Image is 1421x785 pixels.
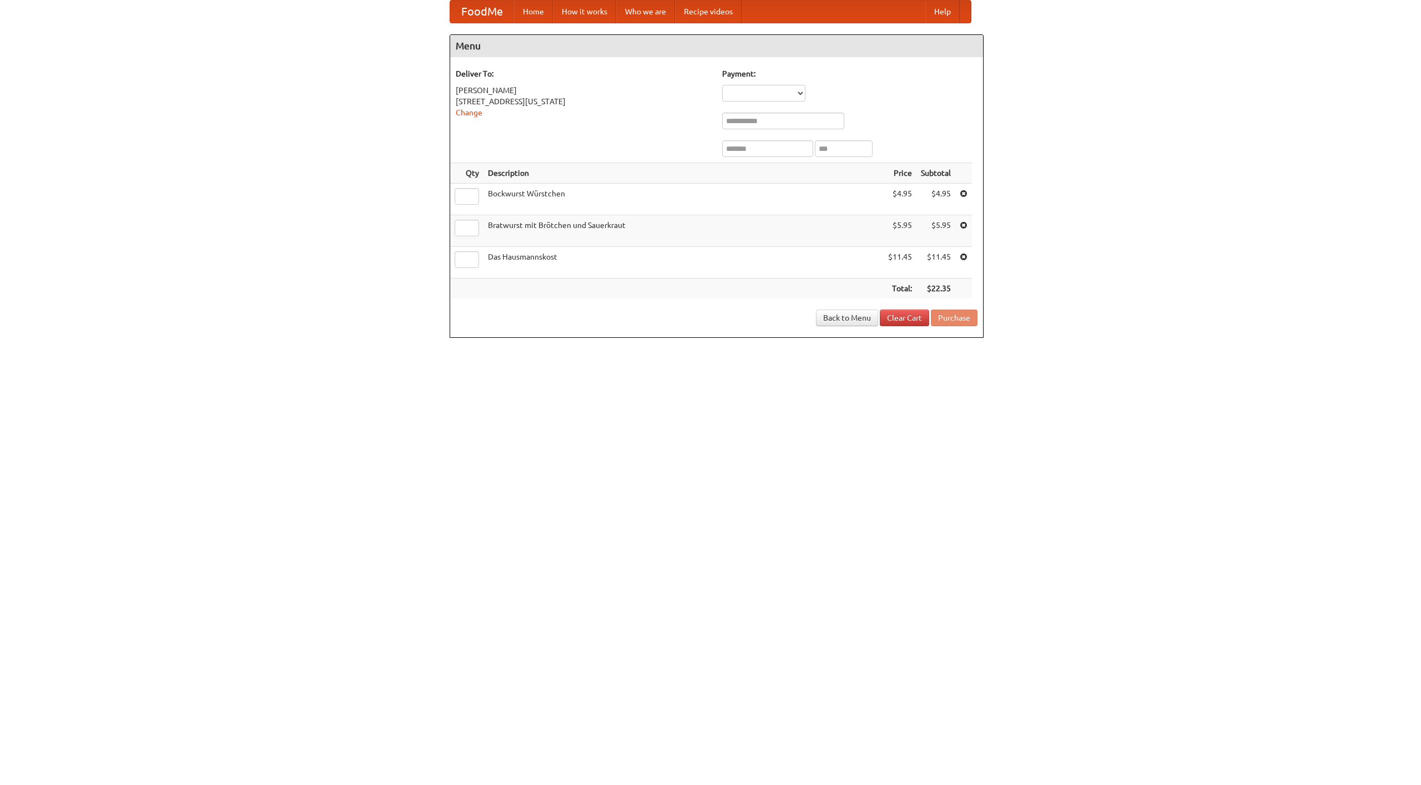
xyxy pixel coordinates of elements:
[916,163,955,184] th: Subtotal
[931,310,977,326] button: Purchase
[450,1,514,23] a: FoodMe
[483,215,884,247] td: Bratwurst mit Brötchen und Sauerkraut
[483,163,884,184] th: Description
[916,184,955,215] td: $4.95
[816,310,878,326] a: Back to Menu
[675,1,742,23] a: Recipe videos
[884,247,916,278] td: $11.45
[450,163,483,184] th: Qty
[456,85,711,96] div: [PERSON_NAME]
[456,96,711,107] div: [STREET_ADDRESS][US_STATE]
[916,247,955,278] td: $11.45
[450,35,983,57] h4: Menu
[884,215,916,247] td: $5.95
[916,215,955,247] td: $5.95
[916,278,955,299] th: $22.35
[880,310,929,326] a: Clear Cart
[884,184,916,215] td: $4.95
[456,68,711,79] h5: Deliver To:
[483,247,884,278] td: Das Hausmannskost
[884,278,916,299] th: Total:
[514,1,553,23] a: Home
[884,163,916,184] th: Price
[456,108,482,117] a: Change
[722,68,977,79] h5: Payment:
[483,184,884,215] td: Bockwurst Würstchen
[925,1,960,23] a: Help
[616,1,675,23] a: Who we are
[553,1,616,23] a: How it works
